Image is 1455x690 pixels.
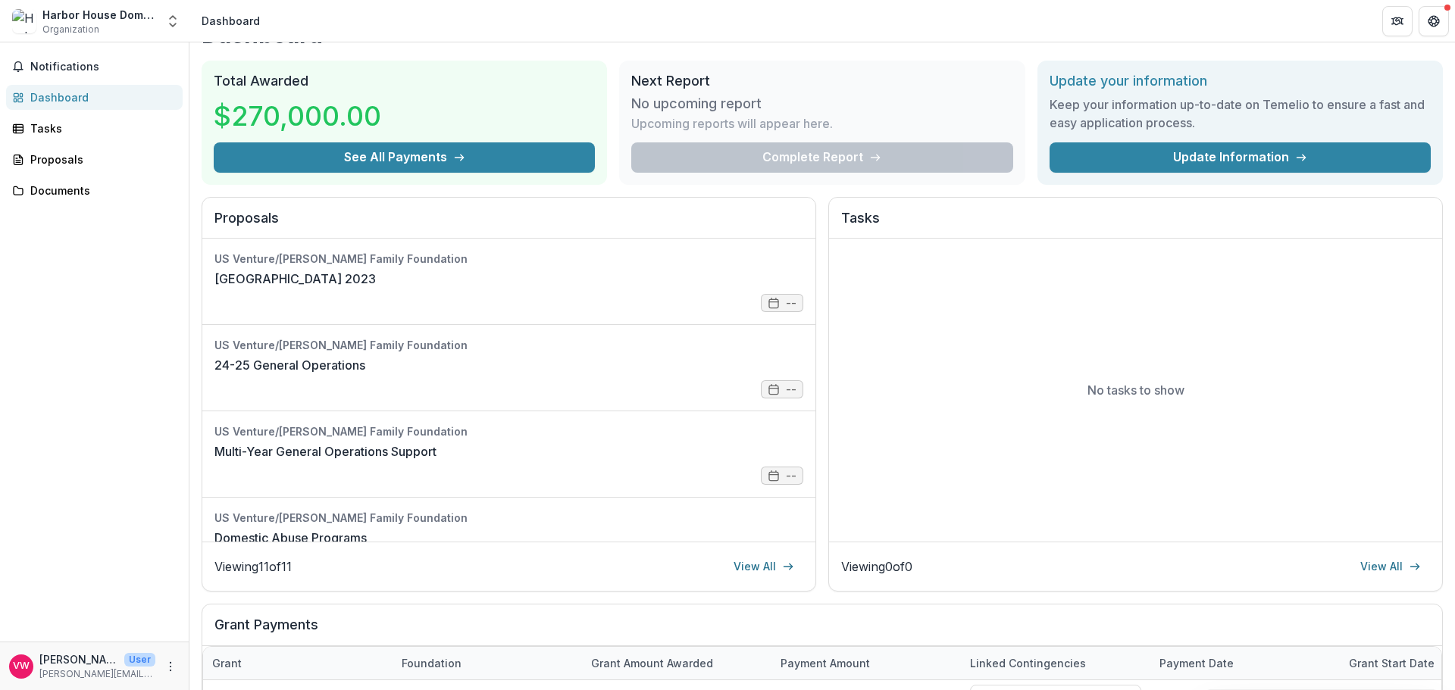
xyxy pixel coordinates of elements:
div: Grant [203,647,393,679]
nav: breadcrumb [196,10,266,32]
p: No tasks to show [1087,381,1184,399]
h2: Update your information [1050,73,1431,89]
h2: Next Report [631,73,1012,89]
button: Notifications [6,55,183,79]
a: Proposals [6,147,183,172]
div: Payment Amount [771,655,879,671]
div: Tasks [30,120,171,136]
div: Foundation [393,655,471,671]
h2: Proposals [214,210,803,239]
button: Partners [1382,6,1413,36]
a: Dashboard [6,85,183,110]
a: Documents [6,178,183,203]
h3: $270,000.00 [214,95,381,136]
h2: Tasks [841,210,1430,239]
div: Proposals [30,151,171,167]
div: Dashboard [202,13,260,29]
a: 24-25 General Operations [214,356,365,374]
a: View All [1351,554,1430,579]
div: Payment date [1150,647,1340,679]
p: [PERSON_NAME] [39,651,118,667]
button: See All Payments [214,142,595,173]
div: Dashboard [30,89,171,105]
div: Grant amount awarded [582,655,722,671]
span: Notifications [30,61,177,73]
a: Domestic Abuse Programs [214,529,367,547]
h2: Total Awarded [214,73,595,89]
p: Upcoming reports will appear here. [631,114,833,133]
div: Foundation [393,647,582,679]
div: Payment date [1150,655,1243,671]
img: Harbor House Domestic Abuse Programs, Inc. [12,9,36,33]
div: Documents [30,183,171,198]
div: Linked Contingencies [961,655,1095,671]
button: Open entity switcher [162,6,183,36]
p: Viewing 0 of 0 [841,557,912,576]
p: User [124,653,155,667]
a: Tasks [6,116,183,141]
div: Linked Contingencies [961,647,1150,679]
a: Multi-Year General Operations Support [214,442,436,461]
button: More [161,657,180,676]
h3: No upcoming report [631,95,762,112]
h2: Grant Payments [214,617,1430,645]
div: Harbor House Domestic Abuse Programs, Inc. [42,7,156,23]
div: Valerie Webster [13,661,30,671]
div: Grant [203,655,251,671]
a: View All [724,554,803,579]
h3: Keep your information up-to-date on Temelio to ensure a fast and easy application process. [1050,95,1431,132]
a: [GEOGRAPHIC_DATA] 2023 [214,270,376,288]
span: Organization [42,23,99,36]
div: Payment Amount [771,647,961,679]
div: Grant start date [1340,655,1444,671]
button: Get Help [1419,6,1449,36]
a: Update Information [1050,142,1431,173]
p: Viewing 11 of 11 [214,557,292,576]
p: [PERSON_NAME][EMAIL_ADDRESS][PERSON_NAME][DOMAIN_NAME] [39,667,155,681]
div: Grant amount awarded [582,647,771,679]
